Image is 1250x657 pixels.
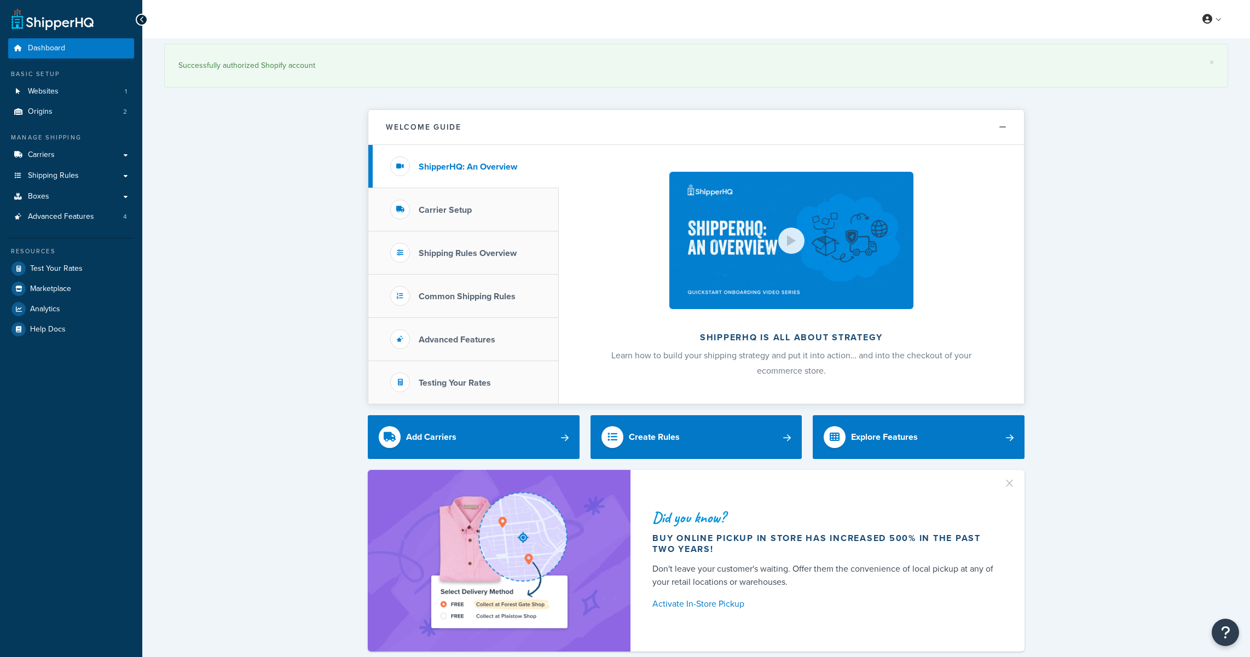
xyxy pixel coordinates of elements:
button: Open Resource Center [1212,619,1239,646]
div: Explore Features [851,429,918,445]
span: Advanced Features [28,212,94,222]
li: Advanced Features [8,207,134,227]
div: Resources [8,247,134,256]
a: Boxes [8,187,134,207]
a: Advanced Features4 [8,207,134,227]
a: Activate In-Store Pickup [652,596,998,612]
a: Test Your Rates [8,259,134,278]
a: Carriers [8,145,134,165]
h2: Welcome Guide [386,123,461,131]
h3: Testing Your Rates [419,378,491,388]
span: Shipping Rules [28,171,79,181]
span: 2 [123,107,127,117]
span: 4 [123,212,127,222]
div: Successfully authorized Shopify account [178,58,1214,73]
h3: Advanced Features [419,335,495,345]
a: Create Rules [591,415,802,459]
a: Marketplace [8,279,134,299]
div: Basic Setup [8,69,134,79]
h3: Shipping Rules Overview [419,248,517,258]
div: Create Rules [629,429,680,445]
li: Websites [8,82,134,102]
span: Help Docs [30,325,66,334]
span: 1 [125,87,127,96]
div: Buy online pickup in store has increased 500% in the past two years! [652,533,998,555]
a: Analytics [8,299,134,319]
h3: Carrier Setup [419,205,472,215]
div: Did you know? [652,510,998,525]
div: Don't leave your customer's waiting. Offer them the convenience of local pickup at any of your re... [652,562,998,589]
div: Manage Shipping [8,133,134,142]
a: Shipping Rules [8,166,134,186]
span: Websites [28,87,59,96]
h2: ShipperHQ is all about strategy [588,333,995,342]
span: Test Your Rates [30,264,83,274]
div: Add Carriers [406,429,456,445]
h3: Common Shipping Rules [419,292,516,301]
span: Carriers [28,150,55,160]
a: Explore Features [813,415,1025,459]
li: Origins [8,102,134,122]
a: Dashboard [8,38,134,59]
span: Boxes [28,192,49,201]
img: ad-shirt-map-b0359fc47e01cab431d101c4b569394f6a03f54285957d908178d52f29eb9668.png [400,486,598,635]
button: Welcome Guide [368,110,1024,145]
a: Origins2 [8,102,134,122]
a: Help Docs [8,319,134,339]
span: Origins [28,107,53,117]
img: ShipperHQ is all about strategy [669,172,913,309]
a: Websites1 [8,82,134,102]
span: Learn how to build your shipping strategy and put it into action… and into the checkout of your e... [611,349,971,377]
span: Marketplace [30,284,71,294]
a: × [1210,58,1214,67]
a: Add Carriers [368,415,580,459]
span: Analytics [30,305,60,314]
h3: ShipperHQ: An Overview [419,162,517,172]
span: Dashboard [28,44,65,53]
